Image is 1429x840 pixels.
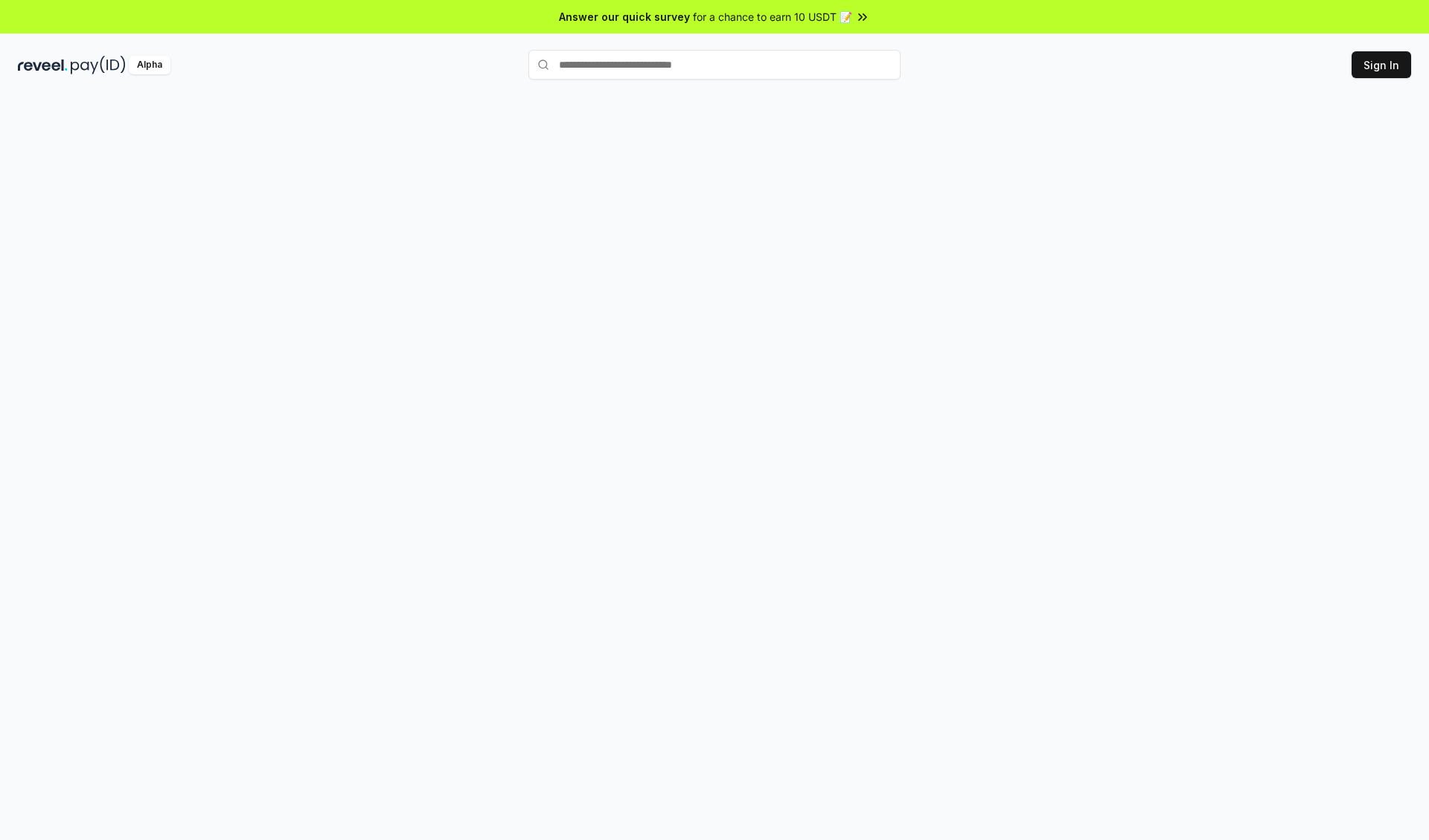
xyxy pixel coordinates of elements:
span: Answer our quick survey [559,9,690,25]
div: Alpha [129,56,170,74]
img: pay_id [71,56,126,74]
button: Sign In [1352,51,1411,78]
img: reveel_dark [18,56,68,74]
span: for a chance to earn 10 USDT 📝 [693,9,852,25]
